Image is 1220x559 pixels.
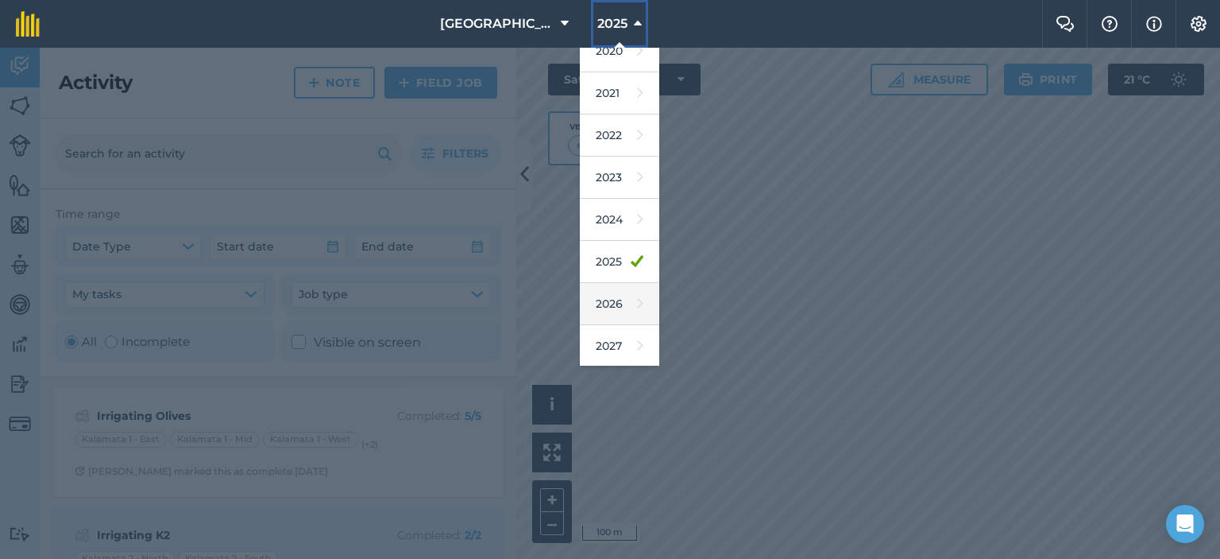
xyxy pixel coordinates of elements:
[597,14,627,33] span: 2025
[1166,505,1204,543] div: Open Intercom Messenger
[580,72,659,115] a: 2021
[1100,16,1119,32] img: A question mark icon
[580,283,659,325] a: 2026
[16,11,40,37] img: fieldmargin Logo
[580,157,659,199] a: 2023
[1056,16,1075,32] img: Two speech bubbles overlapping with the left bubble in the forefront
[440,14,554,33] span: [GEOGRAPHIC_DATA]
[580,30,659,72] a: 2020
[1189,16,1208,32] img: A cog icon
[580,199,659,241] a: 2024
[1146,14,1162,33] img: svg+xml;base64,PHN2ZyB4bWxucz0iaHR0cDovL3d3dy53My5vcmcvMjAwMC9zdmciIHdpZHRoPSIxNyIgaGVpZ2h0PSIxNy...
[580,115,659,157] a: 2022
[580,325,659,367] a: 2027
[580,241,659,283] a: 2025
